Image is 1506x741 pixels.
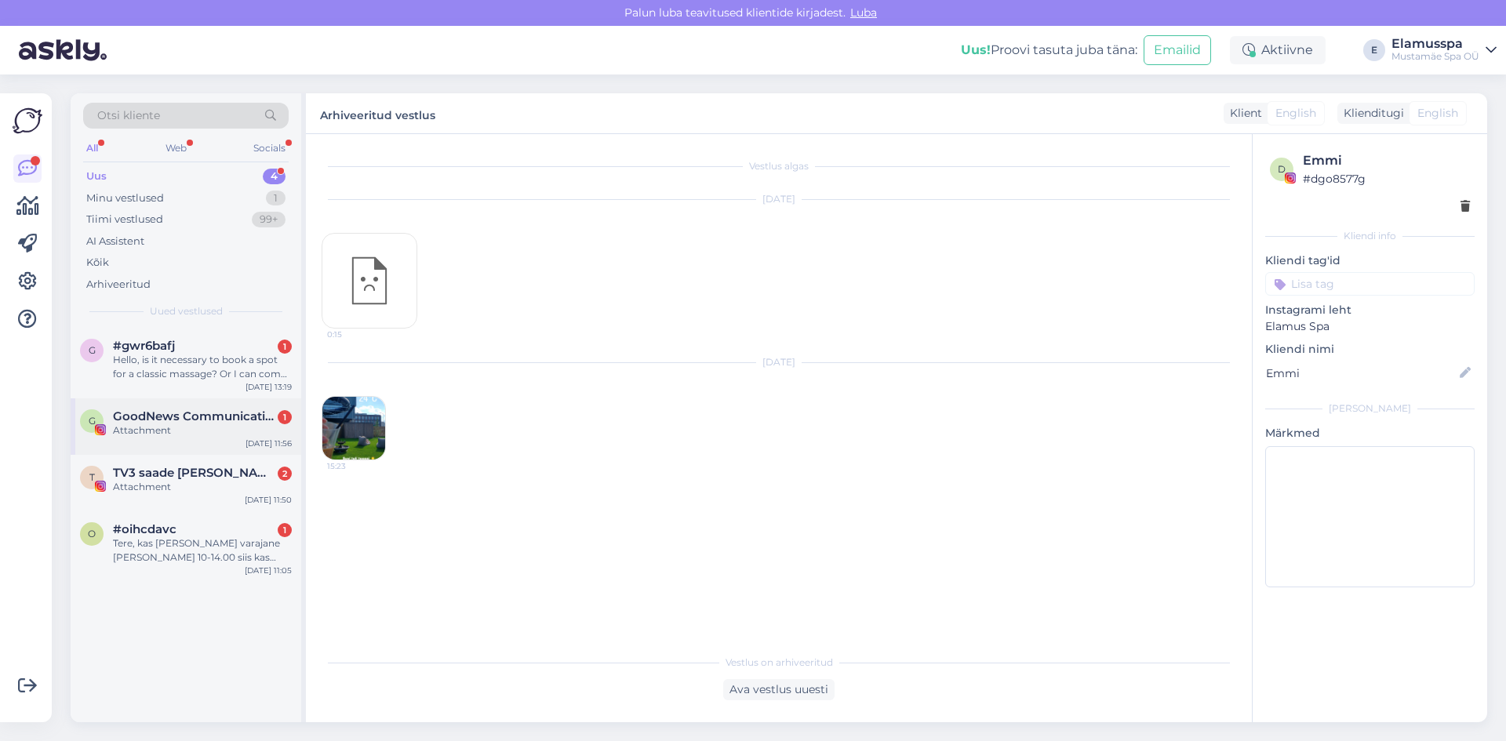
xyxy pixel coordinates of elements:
span: Uued vestlused [150,304,223,318]
span: d [1278,163,1286,175]
span: Vestlus on arhiveeritud [726,656,833,670]
span: Luba [846,5,882,20]
span: 15:23 [327,460,386,472]
div: Mustamäe Spa OÜ [1391,50,1479,63]
div: # dgo8577g [1303,170,1470,187]
div: [DATE] 11:05 [245,565,292,576]
div: Tiimi vestlused [86,212,163,227]
span: Otsi kliente [97,107,160,124]
span: G [89,415,96,427]
div: All [83,138,101,158]
span: TV3 saade Naudime Elu [113,466,276,480]
span: English [1417,105,1458,122]
div: AI Assistent [86,234,144,249]
div: Socials [250,138,289,158]
div: Minu vestlused [86,191,164,206]
div: 2 [278,467,292,481]
img: attachment [322,397,385,459]
div: Emmi [1303,151,1470,170]
div: Vestlus algas [322,159,1236,173]
div: Web [162,138,190,158]
span: o [88,528,96,539]
p: Märkmed [1265,425,1475,441]
img: Askly Logo [13,106,42,136]
div: Tere, kas [PERSON_NAME] varajane [PERSON_NAME] 10-14.00 siis kas saab olla spas ainult kella 14.0... [113,536,292,565]
div: 1 [266,191,286,206]
div: Attachment [113,480,292,494]
div: [DATE] [322,355,1236,369]
span: g [89,344,96,356]
div: [DATE] 11:56 [246,438,292,449]
div: [DATE] 13:19 [246,381,292,393]
span: T [89,471,95,483]
span: English [1275,105,1316,122]
div: [DATE] [322,192,1236,206]
div: 99+ [252,212,286,227]
div: Ava vestlus uuesti [723,679,835,700]
p: Kliendi tag'id [1265,252,1475,269]
span: GoodNews Communication [113,409,276,423]
p: Instagrami leht [1265,302,1475,318]
div: Hello, is it necessary to book a spot for a classic massage? Or I can come to the spa and go for ... [113,353,292,381]
span: #oihcdavc [113,522,176,536]
button: Emailid [1144,35,1211,65]
div: Uus [86,169,107,184]
div: Aktiivne [1230,36,1326,64]
div: 1 [278,523,292,537]
p: Kliendi nimi [1265,341,1475,358]
input: Lisa tag [1265,272,1475,296]
div: Klienditugi [1337,105,1404,122]
div: [PERSON_NAME] [1265,401,1475,416]
div: 4 [263,169,286,184]
div: Proovi tasuta juba täna: [961,41,1137,60]
span: 0:15 [327,329,386,340]
div: Kliendi info [1265,229,1475,243]
div: Klient [1224,105,1262,122]
p: Elamus Spa [1265,318,1475,335]
div: Arhiveeritud [86,277,151,292]
div: 1 [278,340,292,354]
span: #gwr6bafj [113,339,175,353]
div: E [1363,39,1385,61]
input: Lisa nimi [1266,365,1457,382]
div: Kõik [86,255,109,271]
b: Uus! [961,42,991,57]
div: 1 [278,410,292,424]
a: ElamusspaMustamäe Spa OÜ [1391,38,1497,63]
div: Elamusspa [1391,38,1479,50]
div: Attachment [113,423,292,438]
div: [DATE] 11:50 [245,494,292,506]
label: Arhiveeritud vestlus [320,103,435,124]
